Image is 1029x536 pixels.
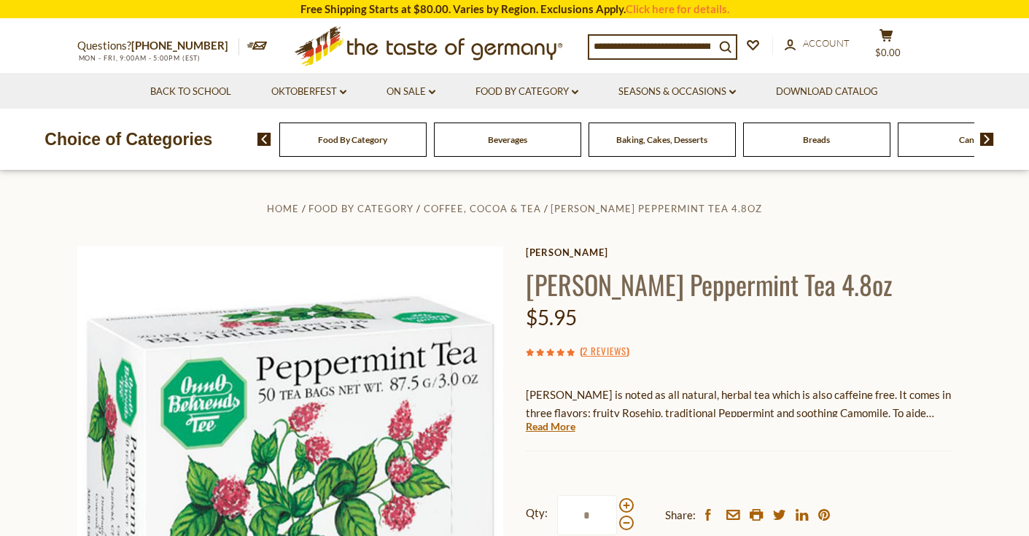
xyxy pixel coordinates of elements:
img: previous arrow [257,133,271,146]
a: Beverages [488,134,527,145]
span: $5.95 [526,305,577,330]
a: Candy [959,134,984,145]
a: Account [785,36,850,52]
a: Coffee, Cocoa & Tea [424,203,541,214]
a: Baking, Cakes, Desserts [616,134,707,145]
a: [PERSON_NAME] [526,246,952,258]
span: ( ) [580,343,629,358]
strong: Qty: [526,504,548,522]
span: Account [803,37,850,49]
button: $0.00 [865,28,909,65]
a: Food By Category [308,203,413,214]
span: $0.00 [875,47,901,58]
a: [PHONE_NUMBER] [131,39,228,52]
span: MON - FRI, 9:00AM - 5:00PM (EST) [77,54,201,62]
a: Home [267,203,299,214]
a: Seasons & Occasions [618,84,736,100]
p: Questions? [77,36,239,55]
a: Food By Category [475,84,578,100]
h1: [PERSON_NAME] Peppermint Tea 4.8oz [526,268,952,300]
a: Breads [803,134,830,145]
a: Oktoberfest [271,84,346,100]
input: Qty: [557,495,617,535]
p: [PERSON_NAME] is noted as all natural, herbal tea which is also caffeine free. It comes in three ... [526,386,952,422]
img: next arrow [980,133,994,146]
a: Food By Category [318,134,387,145]
a: On Sale [387,84,435,100]
a: 2 Reviews [583,343,626,360]
a: Back to School [150,84,231,100]
a: [PERSON_NAME] Peppermint Tea 4.8oz [551,203,762,214]
a: Click here for details. [626,2,729,15]
span: Share: [665,506,696,524]
a: Download Catalog [776,84,878,100]
a: Read More [526,419,575,434]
